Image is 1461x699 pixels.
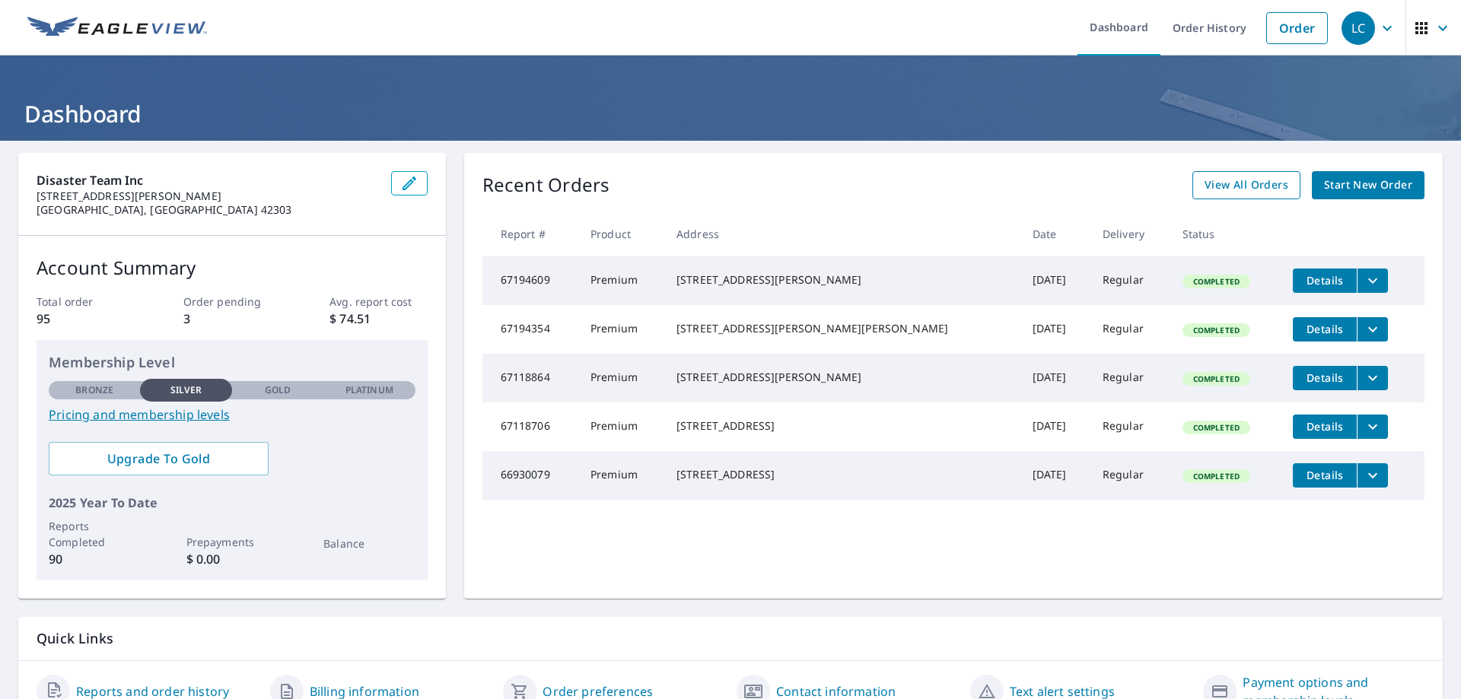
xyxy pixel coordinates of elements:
span: Completed [1184,471,1249,481]
span: Details [1302,468,1348,482]
span: Completed [1184,373,1249,384]
td: [DATE] [1020,354,1090,402]
p: Recent Orders [482,171,610,199]
td: [DATE] [1020,402,1090,451]
div: [STREET_ADDRESS][PERSON_NAME] [676,370,1008,385]
td: 66930079 [482,451,578,500]
h1: Dashboard [18,98,1443,129]
td: Regular [1090,305,1170,354]
td: 67194354 [482,305,578,354]
td: [DATE] [1020,451,1090,500]
div: LC [1342,11,1375,45]
button: detailsBtn-67194354 [1293,317,1357,342]
span: Upgrade To Gold [61,450,256,467]
a: Pricing and membership levels [49,405,415,424]
button: detailsBtn-67194609 [1293,268,1357,293]
p: Total order [37,294,134,310]
p: Avg. report cost [329,294,427,310]
td: Regular [1090,402,1170,451]
img: EV Logo [27,17,207,40]
button: filesDropdownBtn-67118864 [1357,366,1388,390]
p: Prepayments [186,534,278,550]
span: Completed [1184,422,1249,433]
button: filesDropdownBtn-67194609 [1357,268,1388,293]
p: $ 74.51 [329,310,427,328]
button: detailsBtn-67118864 [1293,366,1357,390]
a: Order [1266,12,1328,44]
button: detailsBtn-66930079 [1293,463,1357,488]
th: Address [664,211,1020,256]
span: Details [1302,419,1348,434]
td: Premium [578,402,664,451]
span: Details [1302,322,1348,336]
p: 3 [183,310,281,328]
span: Start New Order [1324,176,1412,195]
div: [STREET_ADDRESS][PERSON_NAME][PERSON_NAME] [676,321,1008,336]
span: View All Orders [1205,176,1288,195]
button: detailsBtn-67118706 [1293,415,1357,439]
button: filesDropdownBtn-67194354 [1357,317,1388,342]
td: Premium [578,305,664,354]
td: Premium [578,451,664,500]
p: Membership Level [49,352,415,373]
p: [GEOGRAPHIC_DATA], [GEOGRAPHIC_DATA] 42303 [37,203,379,217]
div: [STREET_ADDRESS] [676,467,1008,482]
p: Quick Links [37,629,1424,648]
td: [DATE] [1020,305,1090,354]
div: [STREET_ADDRESS] [676,418,1008,434]
th: Status [1170,211,1281,256]
p: Account Summary [37,254,428,281]
div: [STREET_ADDRESS][PERSON_NAME] [676,272,1008,288]
p: Disaster Team Inc [37,171,379,189]
th: Date [1020,211,1090,256]
td: Premium [578,256,664,305]
p: 95 [37,310,134,328]
p: [STREET_ADDRESS][PERSON_NAME] [37,189,379,203]
p: $ 0.00 [186,550,278,568]
td: 67118864 [482,354,578,402]
td: [DATE] [1020,256,1090,305]
p: Balance [323,535,415,551]
td: 67118706 [482,402,578,451]
p: Gold [265,383,291,397]
button: filesDropdownBtn-66930079 [1357,463,1388,488]
td: Regular [1090,354,1170,402]
button: filesDropdownBtn-67118706 [1357,415,1388,439]
p: Silver [170,383,202,397]
p: Platinum [345,383,393,397]
p: 90 [49,550,140,568]
th: Product [578,211,664,256]
p: Reports Completed [49,518,140,550]
th: Delivery [1090,211,1170,256]
th: Report # [482,211,578,256]
td: Regular [1090,256,1170,305]
p: 2025 Year To Date [49,494,415,512]
td: 67194609 [482,256,578,305]
a: Start New Order [1312,171,1424,199]
td: Regular [1090,451,1170,500]
span: Completed [1184,325,1249,335]
p: Order pending [183,294,281,310]
span: Completed [1184,276,1249,287]
td: Premium [578,354,664,402]
a: Upgrade To Gold [49,442,269,475]
p: Bronze [75,383,113,397]
span: Details [1302,370,1348,385]
span: Details [1302,273,1348,288]
a: View All Orders [1192,171,1300,199]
